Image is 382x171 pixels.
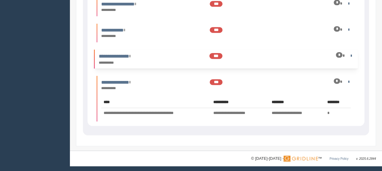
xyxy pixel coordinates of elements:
[356,157,376,160] span: v. 2025.6.2844
[329,157,348,160] a: Privacy Policy
[284,156,318,162] img: Gridline
[97,24,355,42] li: Expand
[97,76,355,121] li: Expand
[251,155,376,162] div: © [DATE]-[DATE] - ™
[94,49,358,68] li: Expand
